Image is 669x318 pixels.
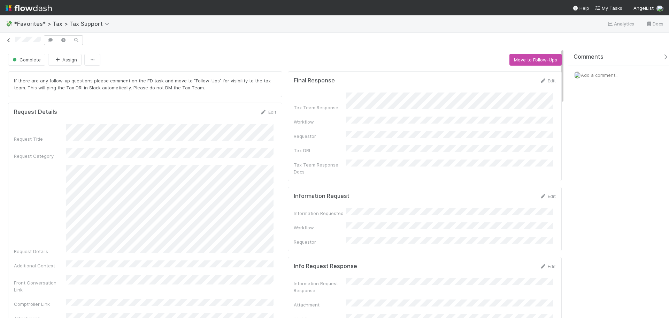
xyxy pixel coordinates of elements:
[14,109,57,116] h5: Request Details
[260,109,276,115] a: Edit
[294,147,346,154] div: Tax DRI
[8,54,45,66] button: Complete
[14,78,272,90] span: If there are any follow-up questions please comment on the FD task and move to "Follow-Ups" for v...
[294,161,346,175] div: Tax Team Response - Docs
[294,280,346,294] div: Information Request Response
[14,20,113,27] span: *Favorites* > Tax > Tax Support
[14,301,66,308] div: Comptroller Link
[294,210,346,217] div: Information Requested
[48,54,82,66] button: Assign
[572,5,589,12] div: Help
[509,54,562,66] button: Move to Follow-Ups
[6,2,52,14] img: logo-inverted-e16ddd16eac7371096b0.svg
[14,153,66,160] div: Request Category
[14,262,66,269] div: Additional Context
[595,5,622,12] a: My Tasks
[294,263,357,270] h5: Info Request Response
[11,57,41,62] span: Complete
[14,248,66,255] div: Request Details
[656,5,663,12] img: avatar_cfa6ccaa-c7d9-46b3-b608-2ec56ecf97ad.png
[294,133,346,140] div: Requestor
[595,5,622,11] span: My Tasks
[539,264,556,269] a: Edit
[581,72,618,78] span: Add a comment...
[646,20,663,28] a: Docs
[294,118,346,125] div: Workflow
[294,104,346,111] div: Tax Team Response
[539,193,556,199] a: Edit
[294,238,346,245] div: Requestor
[539,78,556,83] a: Edit
[294,224,346,231] div: Workflow
[294,77,335,84] h5: Final Response
[294,193,349,200] h5: Information Request
[607,20,635,28] a: Analytics
[14,135,66,142] div: Request Title
[6,21,13,27] span: 💸
[14,279,66,293] div: Front Conversation Link
[574,53,603,60] span: Comments
[294,301,346,308] div: Attachment
[633,5,654,11] span: AngelList
[574,72,581,79] img: avatar_cfa6ccaa-c7d9-46b3-b608-2ec56ecf97ad.png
